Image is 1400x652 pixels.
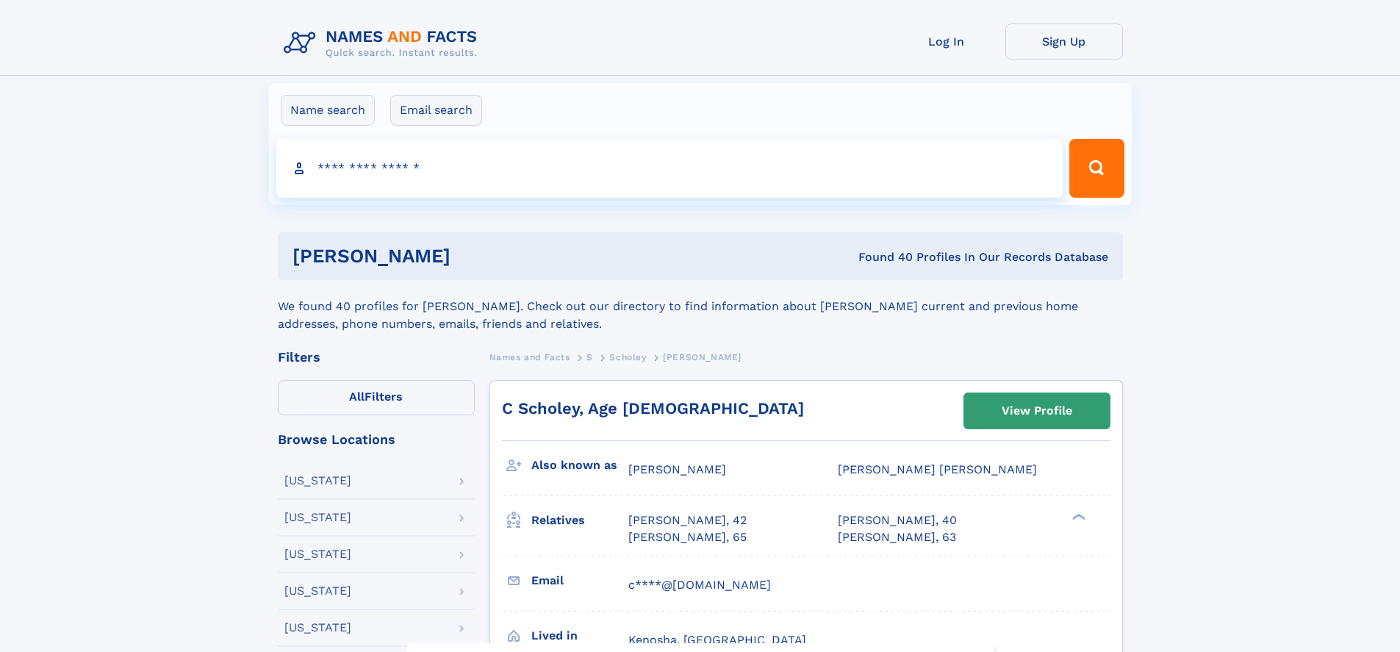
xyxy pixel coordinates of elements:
[838,529,956,545] a: [PERSON_NAME], 63
[628,462,726,476] span: [PERSON_NAME]
[281,95,375,126] label: Name search
[278,351,475,364] div: Filters
[284,622,351,634] div: [US_STATE]
[531,453,628,478] h3: Also known as
[663,352,742,362] span: [PERSON_NAME]
[609,352,646,362] span: Scholey
[838,512,957,529] a: [PERSON_NAME], 40
[1069,512,1086,522] div: ❯
[278,24,489,63] img: Logo Names and Facts
[628,633,806,647] span: Kenosha, [GEOGRAPHIC_DATA]
[531,568,628,593] h3: Email
[292,247,655,265] h1: [PERSON_NAME]
[278,380,475,415] label: Filters
[1005,24,1123,60] a: Sign Up
[531,623,628,648] h3: Lived in
[390,95,482,126] label: Email search
[1002,394,1072,428] div: View Profile
[1069,139,1124,198] button: Search Button
[489,348,570,366] a: Names and Facts
[278,433,475,446] div: Browse Locations
[284,475,351,487] div: [US_STATE]
[628,529,747,545] a: [PERSON_NAME], 65
[284,585,351,597] div: [US_STATE]
[502,399,804,418] a: C Scholey, Age [DEMOGRAPHIC_DATA]
[349,390,365,404] span: All
[531,508,628,533] h3: Relatives
[284,548,351,560] div: [US_STATE]
[888,24,1005,60] a: Log In
[628,512,747,529] a: [PERSON_NAME], 42
[284,512,351,523] div: [US_STATE]
[276,139,1063,198] input: search input
[654,249,1108,265] div: Found 40 Profiles In Our Records Database
[964,393,1110,429] a: View Profile
[586,352,593,362] span: S
[586,348,593,366] a: S
[609,348,646,366] a: Scholey
[278,280,1123,333] div: We found 40 profiles for [PERSON_NAME]. Check out our directory to find information about [PERSON...
[838,462,1037,476] span: [PERSON_NAME] [PERSON_NAME]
